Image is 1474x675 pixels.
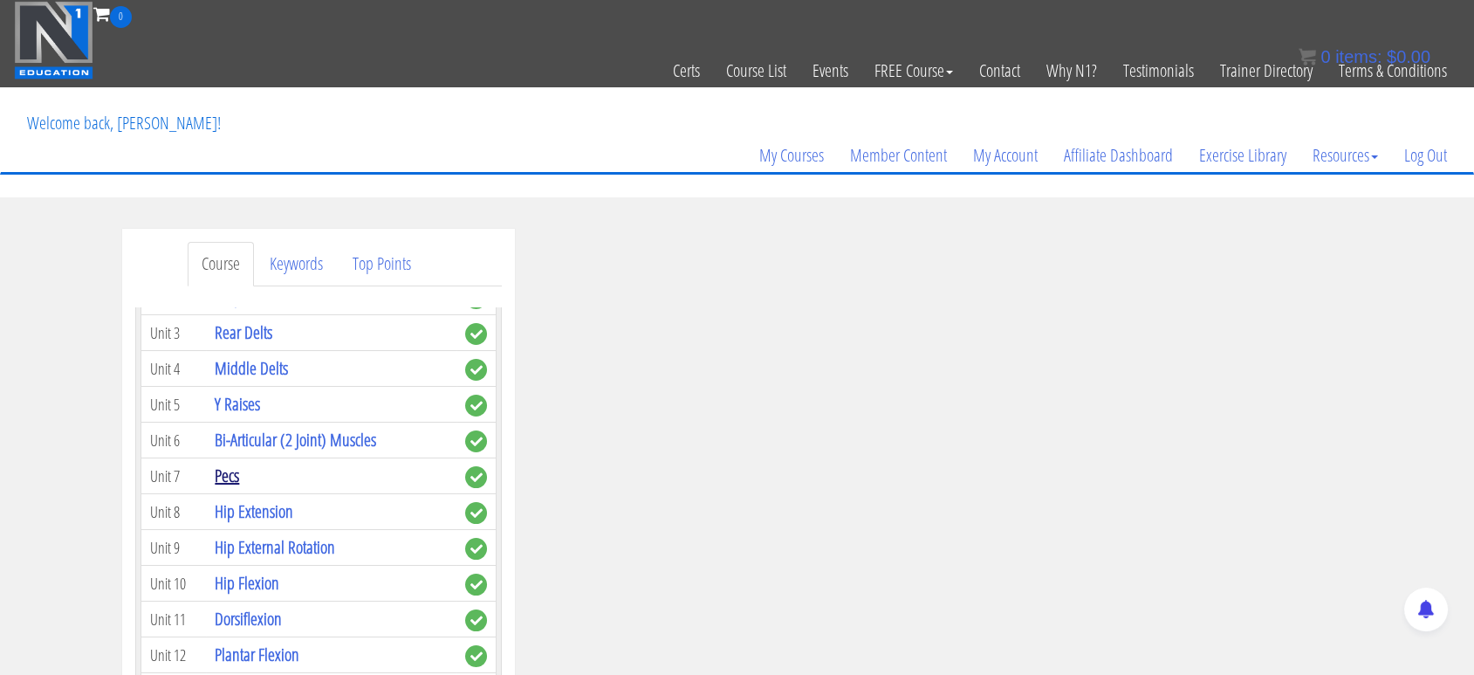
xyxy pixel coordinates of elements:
td: Unit 5 [141,387,206,423]
a: Resources [1299,114,1391,197]
a: Course [188,242,254,286]
a: Certs [660,28,713,114]
a: Plantar Flexion [215,643,299,666]
td: Unit 7 [141,458,206,494]
td: Unit 6 [141,423,206,458]
a: Events [799,28,861,114]
span: complete [465,574,487,596]
td: Unit 4 [141,351,206,387]
img: icon11.png [1299,48,1316,65]
a: Why N1? [1033,28,1110,114]
a: Affiliate Dashboard [1051,114,1186,197]
td: Unit 8 [141,494,206,530]
span: 0 [110,6,132,28]
span: complete [465,395,487,417]
span: complete [465,323,487,345]
td: Unit 9 [141,530,206,566]
span: complete [465,430,487,452]
span: 0 [1320,47,1330,66]
a: FREE Course [861,28,966,114]
a: Testimonials [1110,28,1207,114]
img: n1-education [14,1,93,79]
a: Hip External Rotation [215,535,335,559]
a: My Courses [746,114,837,197]
td: Unit 10 [141,566,206,602]
p: Welcome back, [PERSON_NAME]! [14,88,234,158]
a: Log Out [1391,114,1460,197]
a: 0 [93,2,132,25]
bdi: 0.00 [1387,47,1430,66]
span: complete [465,538,487,560]
a: 0 items: $0.00 [1299,47,1430,66]
span: complete [465,645,487,667]
a: Member Content [837,114,960,197]
a: Contact [966,28,1033,114]
span: complete [465,610,487,631]
a: Hip Extension [215,499,293,523]
a: My Account [960,114,1051,197]
span: complete [465,502,487,524]
a: Middle Delts [215,356,288,380]
a: Bi-Articular (2 Joint) Muscles [215,428,376,451]
a: Keywords [256,242,337,286]
a: Y Raises [215,392,260,416]
a: Rear Delts [215,320,272,344]
span: complete [465,359,487,381]
td: Unit 12 [141,637,206,673]
span: $ [1387,47,1396,66]
a: Exercise Library [1186,114,1299,197]
span: complete [465,466,487,488]
span: items: [1335,47,1381,66]
a: Top Points [339,242,425,286]
td: Unit 11 [141,602,206,637]
a: Trainer Directory [1207,28,1326,114]
a: Hip Flexion [215,571,279,595]
a: Course List [713,28,799,114]
a: Pecs [215,464,239,487]
a: Terms & Conditions [1326,28,1460,114]
a: Dorsiflexion [215,607,282,630]
td: Unit 3 [141,315,206,351]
